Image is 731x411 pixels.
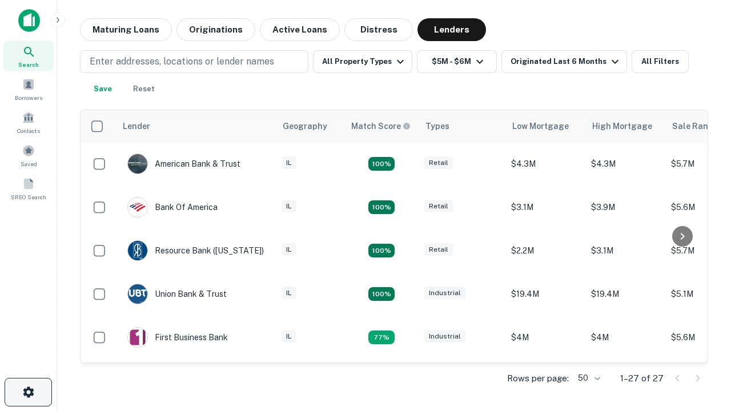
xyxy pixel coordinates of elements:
td: $19.4M [585,272,665,316]
td: $4.3M [585,142,665,186]
div: Types [425,119,449,133]
th: Low Mortgage [505,110,585,142]
button: Active Loans [260,18,340,41]
button: Enter addresses, locations or lender names [80,50,308,73]
div: Low Mortgage [512,119,569,133]
div: Retail [424,156,453,170]
div: Retail [424,243,453,256]
td: $3.9M [585,186,665,229]
div: Capitalize uses an advanced AI algorithm to match your search with the best lender. The match sco... [351,120,411,132]
td: $19.4M [505,272,585,316]
div: IL [282,287,296,300]
div: First Business Bank [127,327,228,348]
div: Union Bank & Trust [127,284,227,304]
td: $3.9M [505,359,585,402]
button: Originated Last 6 Months [501,50,627,73]
button: All Property Types [313,50,412,73]
span: Search [18,60,39,69]
span: Contacts [17,126,40,135]
div: Industrial [424,287,465,300]
span: Saved [21,159,37,168]
p: Rows per page: [507,372,569,385]
button: Reset [126,78,162,100]
a: SREO Search [3,173,54,204]
button: Distress [344,18,413,41]
div: 50 [573,370,602,386]
div: Geography [283,119,327,133]
div: IL [282,200,296,213]
img: capitalize-icon.png [18,9,40,32]
img: picture [128,198,147,217]
img: picture [128,241,147,260]
th: Geography [276,110,344,142]
td: $3.1M [505,186,585,229]
div: American Bank & Trust [127,154,240,174]
button: Maturing Loans [80,18,172,41]
div: IL [282,156,296,170]
div: Matching Properties: 4, hasApolloMatch: undefined [368,200,395,214]
a: Contacts [3,107,54,138]
button: Originations [176,18,255,41]
td: $4.2M [585,359,665,402]
span: Borrowers [15,93,42,102]
button: Save your search to get updates of matches that match your search criteria. [85,78,121,100]
th: Lender [116,110,276,142]
img: picture [128,284,147,304]
h6: Match Score [351,120,408,132]
div: Originated Last 6 Months [511,55,622,68]
a: Borrowers [3,74,54,104]
div: Industrial [424,330,465,343]
div: Matching Properties: 3, hasApolloMatch: undefined [368,331,395,344]
div: Bank Of America [127,197,218,217]
a: Saved [3,140,54,171]
td: $3.1M [585,229,665,272]
a: Search [3,41,54,71]
div: Matching Properties: 7, hasApolloMatch: undefined [368,157,395,171]
button: Lenders [417,18,486,41]
span: SREO Search [11,192,46,202]
p: Enter addresses, locations or lender names [90,55,274,68]
th: Capitalize uses an advanced AI algorithm to match your search with the best lender. The match sco... [344,110,419,142]
th: High Mortgage [585,110,665,142]
div: IL [282,243,296,256]
div: Retail [424,200,453,213]
button: All Filters [632,50,689,73]
th: Types [419,110,505,142]
div: Matching Properties: 4, hasApolloMatch: undefined [368,287,395,301]
p: 1–27 of 27 [620,372,664,385]
td: $4M [505,316,585,359]
div: Lender [123,119,150,133]
button: $5M - $6M [417,50,497,73]
iframe: Chat Widget [674,283,731,338]
td: $2.2M [505,229,585,272]
div: High Mortgage [592,119,652,133]
td: $4.3M [505,142,585,186]
td: $4M [585,316,665,359]
img: picture [128,154,147,174]
div: IL [282,330,296,343]
div: Matching Properties: 4, hasApolloMatch: undefined [368,244,395,257]
div: Resource Bank ([US_STATE]) [127,240,264,261]
img: picture [128,328,147,347]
